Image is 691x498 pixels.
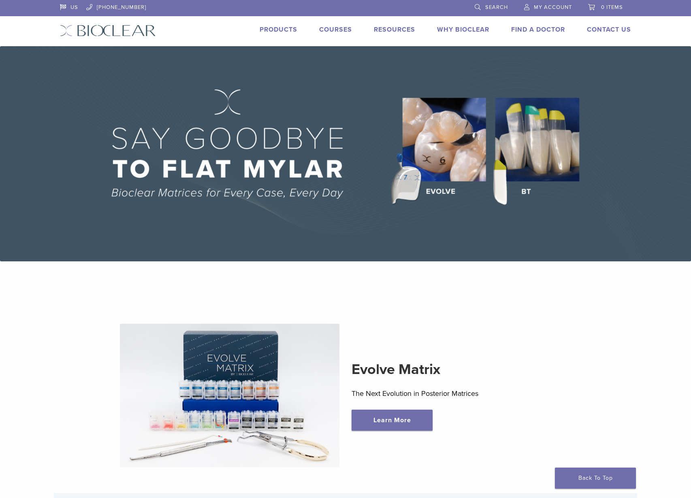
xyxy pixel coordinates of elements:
span: My Account [534,4,572,11]
p: The Next Evolution in Posterior Matrices [352,387,572,400]
a: Why Bioclear [437,26,489,34]
a: Contact Us [587,26,631,34]
a: Find A Doctor [511,26,565,34]
a: Courses [319,26,352,34]
span: Search [485,4,508,11]
h2: Evolve Matrix [352,360,572,379]
img: Evolve Matrix [120,324,340,467]
a: Products [260,26,297,34]
a: Learn More [352,410,433,431]
span: 0 items [601,4,623,11]
a: Back To Top [555,468,636,489]
img: Bioclear [60,25,156,36]
a: Resources [374,26,415,34]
